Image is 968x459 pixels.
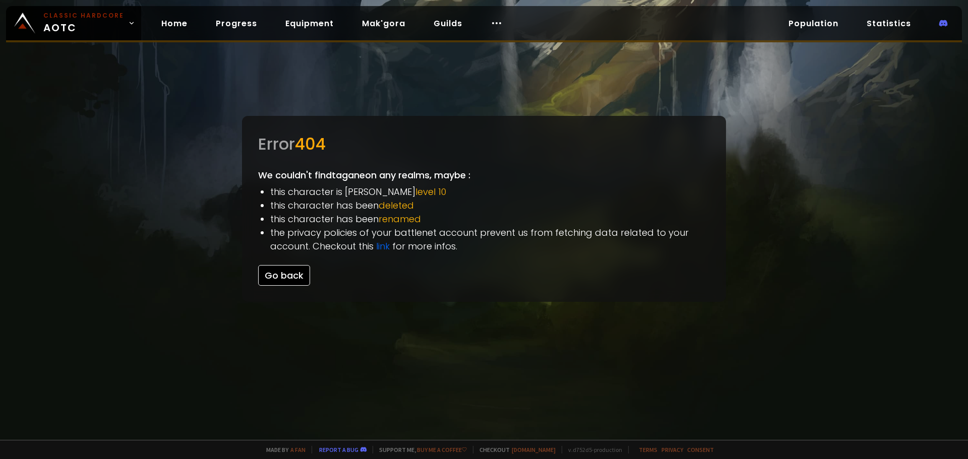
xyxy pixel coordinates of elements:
[687,446,714,453] a: Consent
[373,446,467,453] span: Support me,
[639,446,657,453] a: Terms
[426,13,470,34] a: Guilds
[661,446,683,453] a: Privacy
[43,11,124,35] span: AOTC
[859,13,919,34] a: Statistics
[295,133,326,155] span: 404
[242,116,726,302] div: We couldn't find tagane on any realms, maybe :
[258,269,310,282] a: Go back
[270,185,710,199] li: this character is [PERSON_NAME]
[379,213,421,225] span: renamed
[290,446,306,453] a: a fan
[270,226,710,253] li: the privacy policies of your battlenet account prevent us from fetching data related to your acco...
[6,6,141,40] a: Classic HardcoreAOTC
[780,13,846,34] a: Population
[270,199,710,212] li: this character has been
[415,185,446,198] span: level 10
[153,13,196,34] a: Home
[354,13,413,34] a: Mak'gora
[270,212,710,226] li: this character has been
[562,446,622,453] span: v. d752d5 - production
[376,240,390,252] a: link
[417,446,467,453] a: Buy me a coffee
[277,13,342,34] a: Equipment
[258,265,310,286] button: Go back
[208,13,265,34] a: Progress
[512,446,556,453] a: [DOMAIN_NAME]
[319,446,358,453] a: Report a bug
[473,446,556,453] span: Checkout
[258,132,710,156] div: Error
[379,199,414,212] span: deleted
[260,446,306,453] span: Made by
[43,11,124,20] small: Classic Hardcore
